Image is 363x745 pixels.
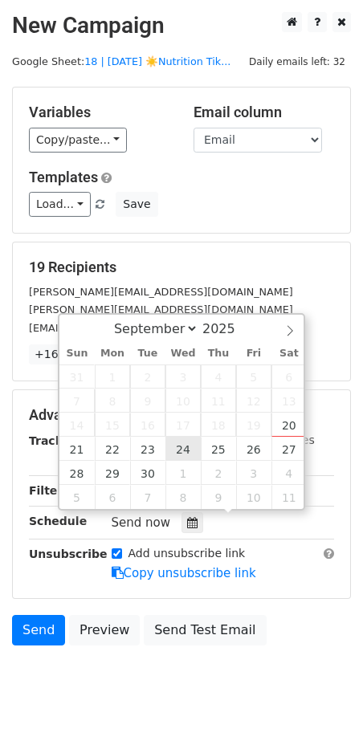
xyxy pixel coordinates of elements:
iframe: Chat Widget [283,668,363,745]
span: October 7, 2025 [130,485,165,509]
span: Tue [130,348,165,359]
span: Sun [59,348,95,359]
span: September 30, 2025 [130,461,165,485]
a: 18 | [DATE] ☀️Nutrition Tik... [84,55,230,67]
span: September 27, 2025 [271,437,307,461]
span: October 10, 2025 [236,485,271,509]
a: Copy unsubscribe link [112,566,256,580]
a: Preview [69,615,140,645]
span: Send now [112,515,171,530]
span: Wed [165,348,201,359]
span: September 5, 2025 [236,364,271,389]
span: Thu [201,348,236,359]
span: September 3, 2025 [165,364,201,389]
span: September 19, 2025 [236,413,271,437]
strong: Unsubscribe [29,548,108,560]
a: Copy/paste... [29,128,127,153]
span: October 2, 2025 [201,461,236,485]
a: Load... [29,192,91,217]
span: September 1, 2025 [95,364,130,389]
span: October 1, 2025 [165,461,201,485]
span: Fri [236,348,271,359]
input: Year [198,321,256,336]
span: September 4, 2025 [201,364,236,389]
span: September 25, 2025 [201,437,236,461]
span: September 15, 2025 [95,413,130,437]
span: September 20, 2025 [271,413,307,437]
span: October 8, 2025 [165,485,201,509]
span: September 21, 2025 [59,437,95,461]
span: October 3, 2025 [236,461,271,485]
h5: Email column [194,104,334,121]
span: August 31, 2025 [59,364,95,389]
small: [PERSON_NAME][EMAIL_ADDRESS][DOMAIN_NAME] [29,286,293,298]
span: Sat [271,348,307,359]
a: +16 more [29,344,96,364]
small: [EMAIL_ADDRESS][DOMAIN_NAME] [29,322,208,334]
h2: New Campaign [12,12,351,39]
span: September 13, 2025 [271,389,307,413]
span: September 22, 2025 [95,437,130,461]
h5: Variables [29,104,169,121]
strong: Filters [29,484,70,497]
span: September 9, 2025 [130,389,165,413]
span: September 16, 2025 [130,413,165,437]
span: September 24, 2025 [165,437,201,461]
span: September 26, 2025 [236,437,271,461]
a: Send [12,615,65,645]
span: September 8, 2025 [95,389,130,413]
h5: Advanced [29,406,334,424]
small: Google Sheet: [12,55,230,67]
span: September 12, 2025 [236,389,271,413]
a: Templates [29,169,98,185]
span: September 7, 2025 [59,389,95,413]
h5: 19 Recipients [29,259,334,276]
label: UTM Codes [251,432,314,449]
span: September 10, 2025 [165,389,201,413]
span: October 5, 2025 [59,485,95,509]
span: September 23, 2025 [130,437,165,461]
span: October 4, 2025 [271,461,307,485]
small: [PERSON_NAME][EMAIL_ADDRESS][DOMAIN_NAME] [29,303,293,316]
a: Daily emails left: 32 [243,55,351,67]
span: September 18, 2025 [201,413,236,437]
span: September 28, 2025 [59,461,95,485]
span: September 17, 2025 [165,413,201,437]
label: Add unsubscribe link [128,545,246,562]
button: Save [116,192,157,217]
span: September 14, 2025 [59,413,95,437]
span: Mon [95,348,130,359]
span: September 2, 2025 [130,364,165,389]
strong: Schedule [29,515,87,527]
strong: Tracking [29,434,83,447]
span: Daily emails left: 32 [243,53,351,71]
span: September 11, 2025 [201,389,236,413]
a: Send Test Email [144,615,266,645]
span: September 6, 2025 [271,364,307,389]
span: October 6, 2025 [95,485,130,509]
span: September 29, 2025 [95,461,130,485]
span: October 11, 2025 [271,485,307,509]
span: October 9, 2025 [201,485,236,509]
